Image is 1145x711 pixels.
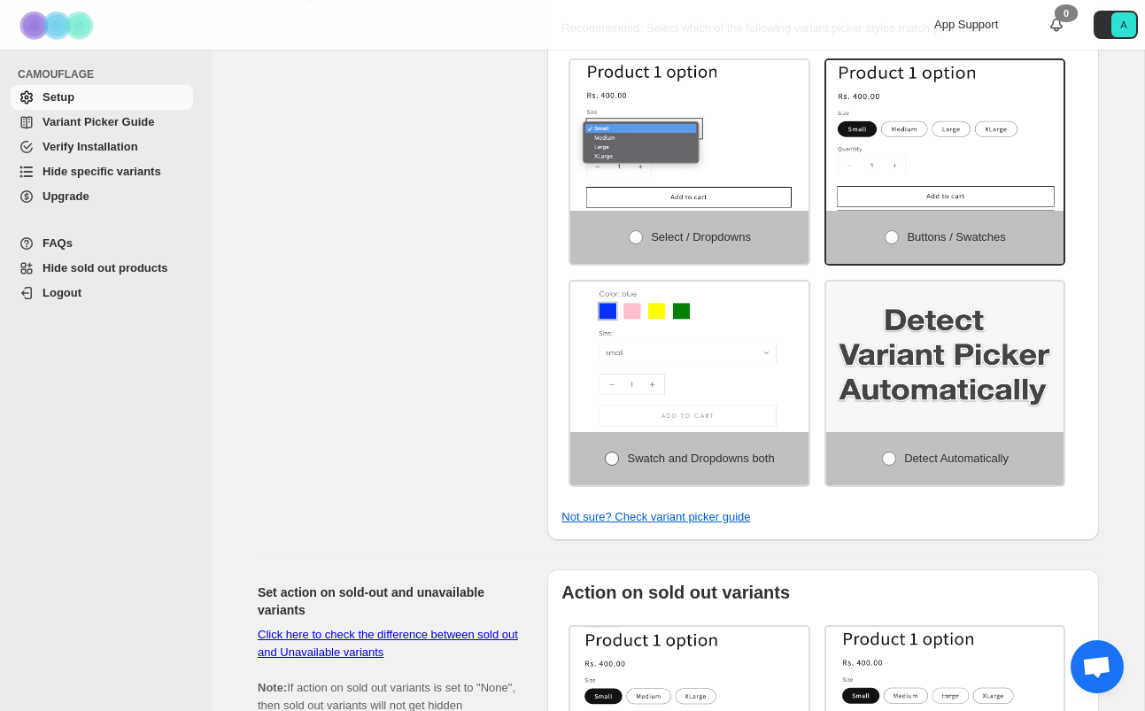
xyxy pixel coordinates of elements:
a: 0 [1048,16,1065,34]
img: Detect Automatically [826,282,1064,432]
span: Logout [43,286,81,299]
span: Hide sold out products [43,261,168,274]
img: Swatch and Dropdowns both [570,282,808,432]
button: Avatar with initials A [1094,11,1138,39]
a: Logout [11,281,193,305]
a: Not sure? Check variant picker guide [561,510,750,523]
div: 0 [1055,4,1078,22]
img: Select / Dropdowns [570,60,808,211]
img: Buttons / Swatches [826,60,1064,211]
a: Setup [11,85,193,110]
a: Verify Installation [11,135,193,159]
span: Select / Dropdowns [651,230,751,243]
span: Detect Automatically [904,452,1009,465]
a: Hide sold out products [11,256,193,281]
a: FAQs [11,231,193,256]
span: Avatar with initials A [1111,12,1136,37]
span: Hide specific variants [43,165,161,178]
h2: Set action on sold-out and unavailable variants [258,583,519,619]
img: Camouflage [14,1,103,50]
span: CAMOUFLAGE [18,67,200,81]
a: Hide specific variants [11,159,193,184]
span: FAQs [43,236,73,250]
b: Action on sold out variants [561,583,790,602]
div: Open chat [1071,640,1124,693]
span: Variant Picker Guide [43,115,154,128]
span: Upgrade [43,189,89,203]
span: App Support [934,18,998,31]
a: Variant Picker Guide [11,110,193,135]
a: Click here to check the difference between sold out and Unavailable variants [258,628,518,659]
span: Buttons / Swatches [907,230,1005,243]
text: A [1120,19,1127,30]
a: Upgrade [11,184,193,209]
span: Swatch and Dropdowns both [627,452,774,465]
b: Note: [258,681,287,694]
span: Verify Installation [43,140,138,153]
span: Setup [43,90,74,104]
